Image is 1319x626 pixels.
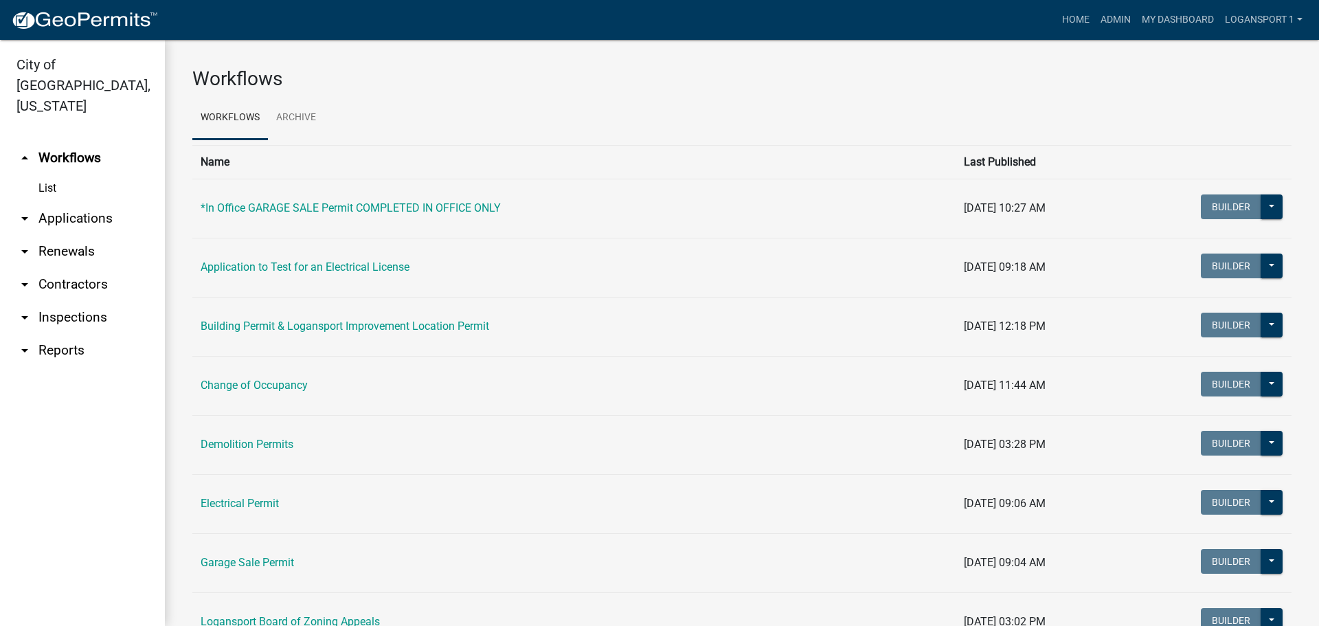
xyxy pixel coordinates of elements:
[1136,7,1219,33] a: My Dashboard
[201,201,501,214] a: *In Office GARAGE SALE Permit COMPLETED IN OFFICE ONLY
[964,556,1046,569] span: [DATE] 09:04 AM
[201,379,308,392] a: Change of Occupancy
[192,67,1292,91] h3: Workflows
[1201,194,1261,219] button: Builder
[1201,549,1261,574] button: Builder
[964,497,1046,510] span: [DATE] 09:06 AM
[201,438,293,451] a: Demolition Permits
[1201,372,1261,396] button: Builder
[192,96,268,140] a: Workflows
[964,320,1046,333] span: [DATE] 12:18 PM
[1057,7,1095,33] a: Home
[956,145,1123,179] th: Last Published
[16,243,33,260] i: arrow_drop_down
[1201,254,1261,278] button: Builder
[16,210,33,227] i: arrow_drop_down
[201,497,279,510] a: Electrical Permit
[16,150,33,166] i: arrow_drop_up
[1095,7,1136,33] a: Admin
[201,556,294,569] a: Garage Sale Permit
[964,260,1046,273] span: [DATE] 09:18 AM
[201,320,489,333] a: Building Permit & Logansport Improvement Location Permit
[1219,7,1308,33] a: Logansport 1
[268,96,324,140] a: Archive
[16,342,33,359] i: arrow_drop_down
[16,276,33,293] i: arrow_drop_down
[192,145,956,179] th: Name
[964,201,1046,214] span: [DATE] 10:27 AM
[16,309,33,326] i: arrow_drop_down
[1201,490,1261,515] button: Builder
[964,379,1046,392] span: [DATE] 11:44 AM
[1201,431,1261,456] button: Builder
[201,260,409,273] a: Application to Test for an Electrical License
[1201,313,1261,337] button: Builder
[964,438,1046,451] span: [DATE] 03:28 PM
